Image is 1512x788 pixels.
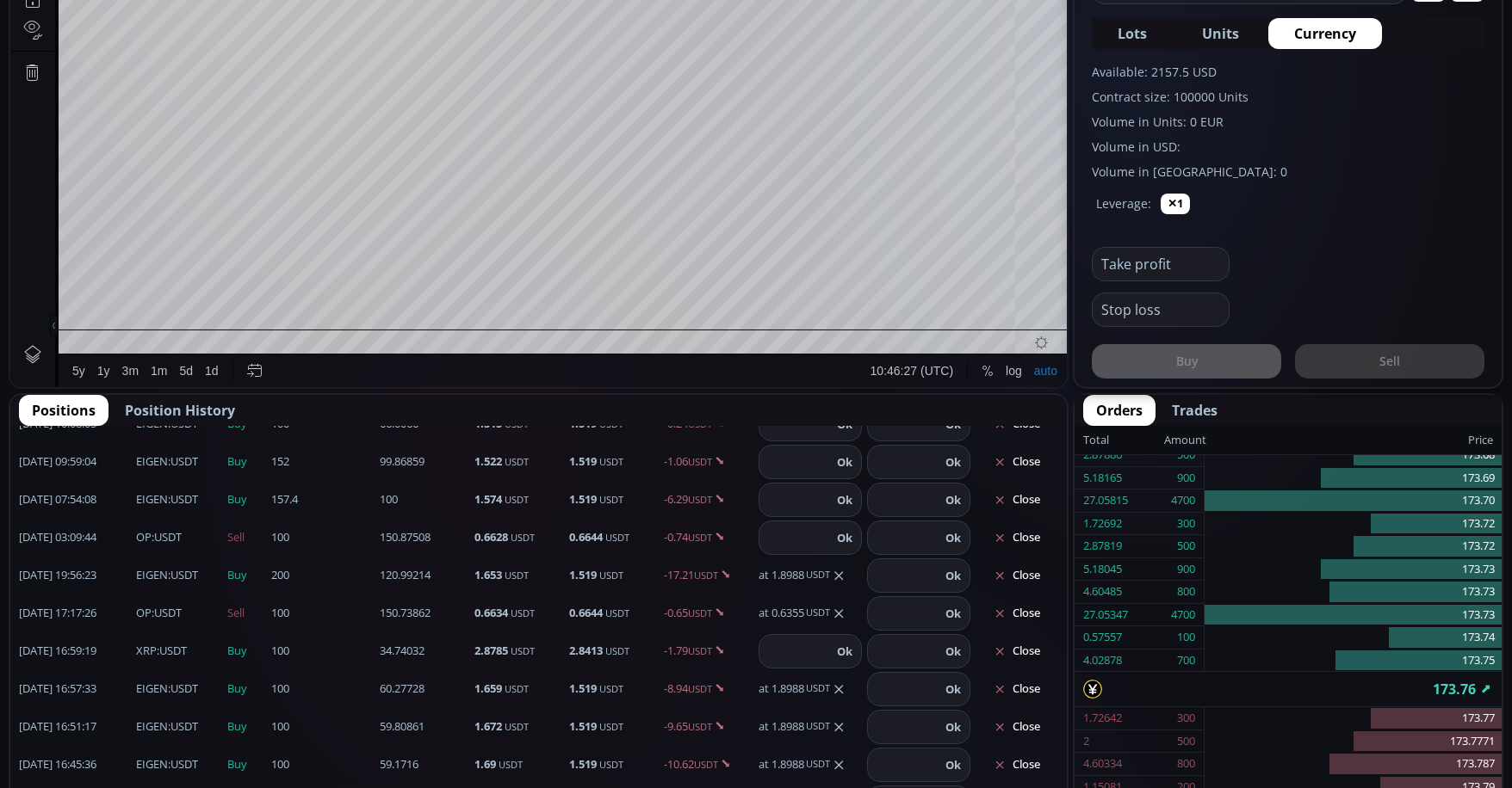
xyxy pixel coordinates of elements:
span: -1.06 [664,453,753,471]
div: 1.72642 [1083,707,1122,730]
small: USDT [511,531,535,544]
small: USDT [806,757,830,772]
div: at 1.8988 [759,680,862,698]
div: 4.60334 [1083,753,1122,775]
div: 173.72 [1205,513,1502,536]
button: Ok [940,604,966,623]
div: C [357,42,366,55]
div: 800 [1177,581,1195,603]
button: Orders [1083,395,1156,426]
b: 1.519 [569,567,597,582]
span: Buy [227,718,266,736]
span: 100 [271,718,375,736]
button: Close [976,600,1058,627]
div: O [195,42,204,55]
div: 0.57557 [1083,626,1122,649]
div: at 0.6355 [759,605,862,622]
span: [DATE] 16:57:33 [19,680,131,698]
small: USDT [599,720,623,733]
small: USDT [806,719,830,734]
b: 1.659 [474,680,502,696]
span: Currency [1294,23,1356,44]
button: Position History [112,395,248,426]
span: Buy [227,756,266,773]
span: [DATE] 19:56:23 [19,567,131,584]
div: 173.677 [312,42,352,55]
small: USDT [688,531,712,544]
span: Buy [227,643,266,660]
div: 1D [85,40,113,55]
b: 1.69 [474,756,496,772]
span: 100 [380,491,469,508]
small: USDT [688,682,712,695]
span: Sell [227,605,266,622]
span: Buy [227,680,266,698]
div: 173.73 [1205,558,1502,582]
span: :USDT [136,491,198,508]
span: :USDT [136,567,198,584]
div: Indicators [321,9,374,23]
div: 2 [1083,730,1089,753]
div: 173.72 [1205,535,1502,558]
div: 173.75 [1205,649,1502,672]
div: Amount [1164,429,1206,452]
small: USDT [499,758,523,771]
div: 173.77 [1205,707,1502,730]
span: 59.1716 [380,756,469,773]
span: [DATE] 17:17:26 [19,605,131,622]
div: L [305,42,312,55]
div: Market open [165,40,181,55]
small: USDT [505,493,529,506]
span: Sell [227,529,266,546]
span: :USDT [136,643,187,660]
button: Close [976,713,1058,741]
span: 150.73862 [380,605,469,622]
div: at 1.8988 [759,756,862,773]
div: 800 [1177,753,1195,775]
button: Trades [1159,395,1230,426]
span: :USDT [136,453,198,471]
button: Positions [19,395,108,426]
small: USDT [511,606,535,619]
div: 174.265 [204,42,245,55]
button: Close [976,524,1058,551]
div: 173.68 [1205,444,1502,467]
div: 900 [1177,467,1195,489]
span: 59.80861 [380,718,469,736]
span: -9.65 [664,718,753,736]
small: USDT [511,644,535,657]
b: EIGEN [136,756,168,772]
div: D [146,9,155,23]
b: 0.6628 [474,529,508,545]
div: EUR [56,40,85,55]
div: 1.72692 [1083,513,1122,535]
span: :USDT [136,680,198,698]
b: EIGEN [136,416,168,431]
small: USDT [599,455,623,468]
b: 0.6634 [474,605,508,620]
span: 100 [271,643,375,660]
b: 1.519 [569,491,597,507]
span: 34.74032 [380,643,469,660]
span: Lots [1118,23,1147,44]
small: USDT [505,720,529,733]
button: ✕1 [1161,194,1190,214]
span: Buy [227,567,266,584]
span: [DATE] 09:59:04 [19,453,131,471]
span: 152 [271,453,375,471]
span: [DATE] 03:09:44 [19,529,131,546]
button: Close [976,675,1058,703]
small: USDT [806,606,830,620]
span: Buy [227,491,266,508]
div: 173.73 [1205,581,1502,604]
div: H [250,42,258,55]
span: 150.87508 [380,529,469,546]
div: 173.760 [366,42,406,55]
span: Orders [1096,400,1143,421]
small: USDT [599,417,623,430]
button: Ok [832,528,858,547]
b: EIGEN [136,718,168,734]
button: Ok [940,755,966,774]
div: at 1.8988 [759,567,862,584]
div: Total [1083,429,1164,452]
